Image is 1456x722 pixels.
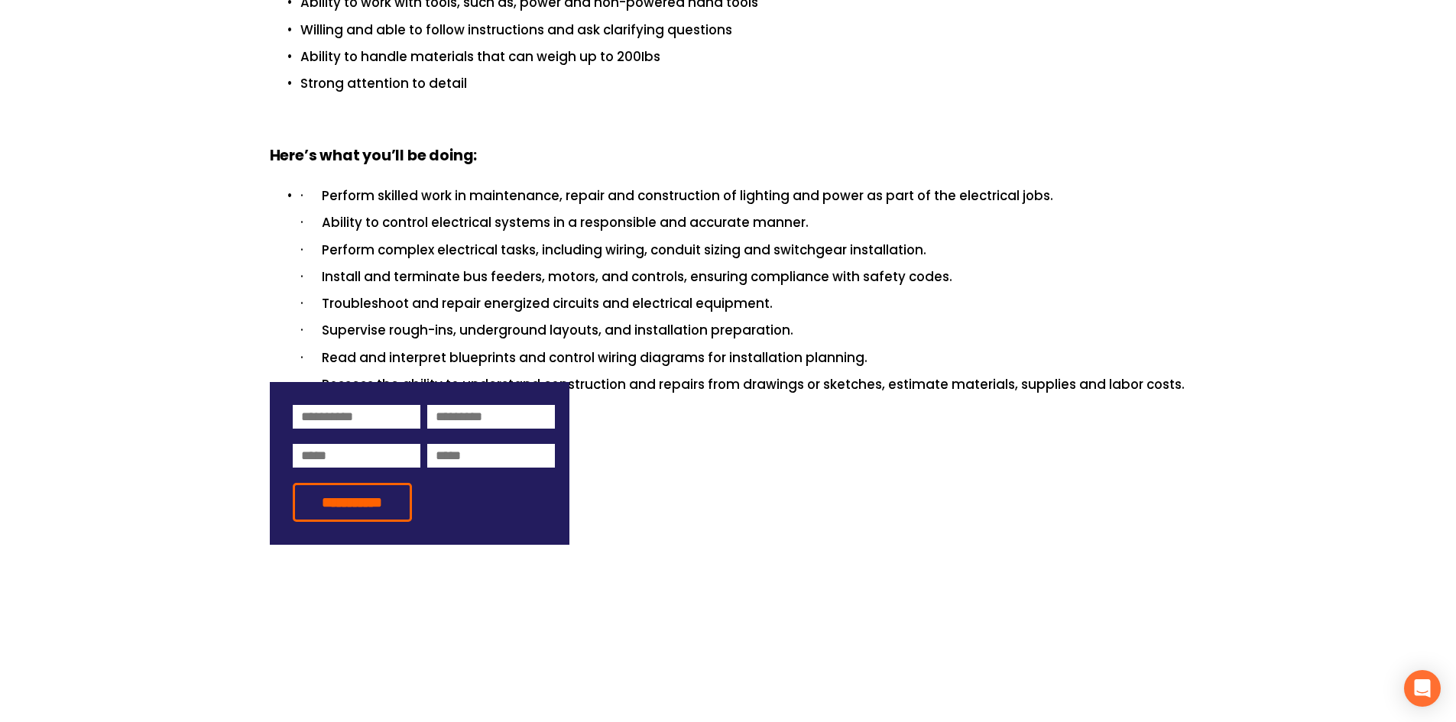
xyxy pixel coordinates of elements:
p: · Perform complex electrical tasks, including wiring, conduit sizing and switchgear installation. [300,240,1187,261]
div: Open Intercom Messenger [1404,670,1441,707]
strong: Here’s what you’ll be doing: [270,144,478,170]
p: · Perform skilled work in maintenance, repair and construction of lighting and power as part of t... [300,186,1187,206]
p: · Install and terminate bus feeders, motors, and controls, ensuring compliance with safety codes. [300,267,1187,287]
p: Strong attention to detail [300,73,1187,94]
p: · Ability to control electrical systems in a responsible and accurate manner. [300,212,1187,233]
p: Willing and able to follow instructions and ask clarifying questions [300,20,1187,40]
p: · Supervise rough-ins, underground layouts, and installation preparation. [300,320,1187,341]
p: · Read and interpret blueprints and control wiring diagrams for installation planning. [300,348,1187,368]
p: · Possess the ability to understand construction and repairs from drawings or sketches, estimate ... [300,374,1187,395]
p: Ability to handle materials that can weigh up to 200Ibs [300,47,1187,67]
p: · Troubleshoot and repair energized circuits and electrical equipment. [300,293,1187,314]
